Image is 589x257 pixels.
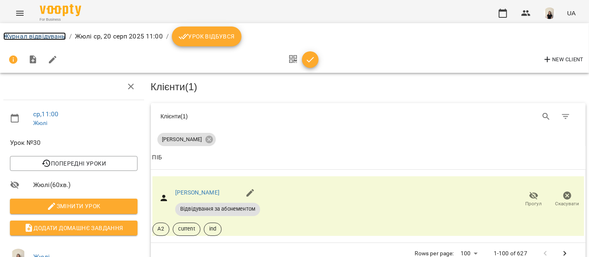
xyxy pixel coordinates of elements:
[567,9,576,17] span: UA
[517,188,550,211] button: Прогул
[526,200,542,207] span: Прогул
[157,133,216,146] div: [PERSON_NAME]
[541,53,586,66] button: New Client
[161,112,362,120] div: Клієнти ( 1 )
[69,31,72,41] li: /
[10,3,30,23] button: Menu
[152,153,584,163] span: ПІБ
[152,153,162,163] div: Sort
[10,156,138,171] button: Попередні уроки
[555,200,579,207] span: Скасувати
[40,17,81,22] span: For Business
[33,110,58,118] a: ср , 11:00
[40,4,81,16] img: Voopty Logo
[10,221,138,235] button: Додати домашнє завдання
[172,26,241,46] button: Урок відбувся
[33,180,138,190] span: Жюлі ( 60 хв. )
[151,103,586,130] div: Table Toolbar
[75,31,163,41] p: Жюлі ср, 20 серп 2025 11:00
[10,199,138,214] button: Змінити урок
[17,223,131,233] span: Додати домашнє завдання
[543,55,584,65] span: New Client
[17,201,131,211] span: Змінити урок
[173,225,200,233] span: current
[153,225,169,233] span: А2
[556,107,576,127] button: Фільтр
[179,31,235,41] span: Урок відбувся
[33,120,48,126] a: Жюлі
[10,138,138,148] span: Урок №30
[204,225,221,233] span: ind
[175,205,260,213] span: Відвідування за абонементом
[17,159,131,168] span: Попередні уроки
[175,189,220,196] a: [PERSON_NAME]
[550,188,584,211] button: Скасувати
[544,7,555,19] img: a3bfcddf6556b8c8331b99a2d66cc7fb.png
[3,26,586,46] nav: breadcrumb
[151,82,586,92] h3: Клієнти ( 1 )
[166,31,169,41] li: /
[536,107,556,127] button: Search
[3,32,66,40] a: Журнал відвідувань
[152,153,162,163] div: ПІБ
[564,5,579,21] button: UA
[157,136,207,143] span: [PERSON_NAME]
